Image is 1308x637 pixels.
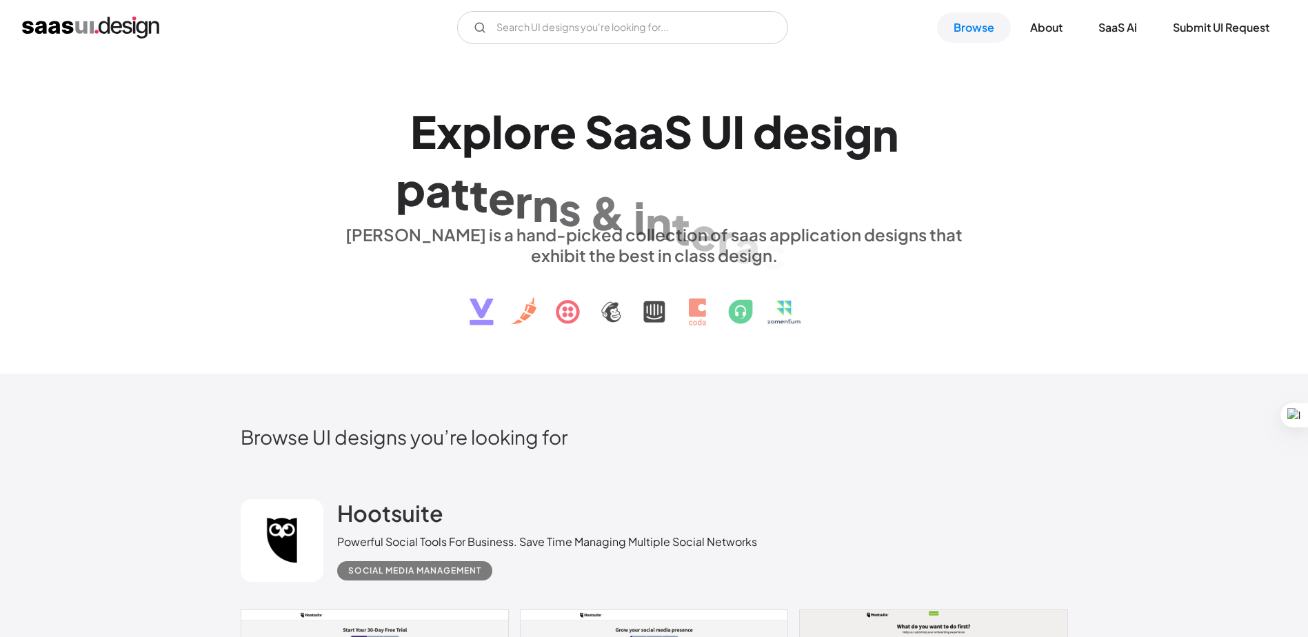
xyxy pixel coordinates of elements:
div: l [492,105,503,158]
div: i [832,105,844,159]
form: Email Form [457,11,788,44]
div: d [753,105,783,158]
div: [PERSON_NAME] is a hand-picked collection of saas application designs that exhibit the best in cl... [337,224,972,265]
div: i [634,190,645,243]
div: s [559,181,581,234]
a: SaaS Ai [1082,12,1154,43]
img: text, icon, saas logo [445,265,863,337]
div: & [590,186,625,239]
div: e [690,206,717,259]
div: a [734,219,760,272]
div: a [425,163,451,216]
div: r [515,174,532,228]
a: Submit UI Request [1156,12,1286,43]
div: t [470,168,488,221]
a: Hootsuite [337,499,443,534]
div: g [844,106,872,159]
div: e [550,105,576,158]
div: o [503,105,532,158]
div: E [410,105,436,158]
a: About [1014,12,1079,43]
div: p [462,105,492,158]
h2: Hootsuite [337,499,443,527]
a: Browse [937,12,1011,43]
div: p [396,161,425,214]
a: home [22,17,159,39]
div: Social Media Management [348,563,481,579]
div: c [760,225,787,279]
div: s [809,105,832,158]
div: e [783,105,809,158]
div: x [436,105,462,158]
div: n [645,195,672,248]
h2: Browse UI designs you’re looking for [241,425,1068,449]
div: t [451,165,470,219]
div: t [672,201,690,254]
div: S [664,105,692,158]
div: Powerful Social Tools For Business. Save Time Managing Multiple Social Networks [337,534,757,550]
div: n [532,178,559,231]
div: r [532,105,550,158]
div: n [872,107,898,160]
div: e [488,171,515,224]
div: a [613,105,638,158]
div: r [717,212,734,265]
div: I [732,105,745,158]
input: Search UI designs you're looking for... [457,11,788,44]
div: a [638,105,664,158]
div: S [585,105,613,158]
h1: Explore SaaS UI design patterns & interactions. [337,105,972,211]
div: U [701,105,732,158]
